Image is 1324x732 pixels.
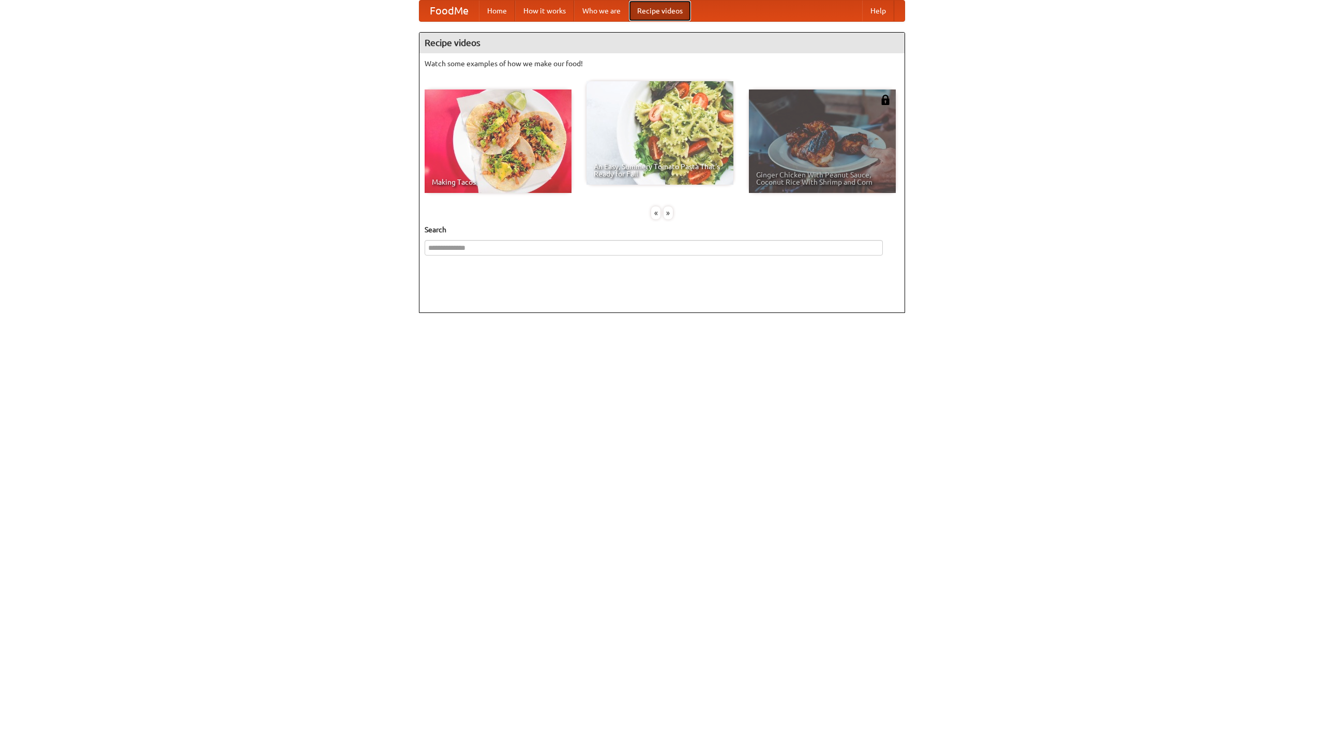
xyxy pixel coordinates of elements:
a: Recipe videos [629,1,691,21]
a: Home [479,1,515,21]
h5: Search [425,225,899,235]
div: « [651,206,660,219]
a: Help [862,1,894,21]
span: An Easy, Summery Tomato Pasta That's Ready for Fall [594,163,726,177]
a: FoodMe [419,1,479,21]
a: How it works [515,1,574,21]
a: Who we are [574,1,629,21]
span: Making Tacos [432,178,564,186]
img: 483408.png [880,95,891,105]
h4: Recipe videos [419,33,905,53]
a: An Easy, Summery Tomato Pasta That's Ready for Fall [586,81,733,185]
div: » [664,206,673,219]
p: Watch some examples of how we make our food! [425,58,899,69]
a: Making Tacos [425,89,571,193]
